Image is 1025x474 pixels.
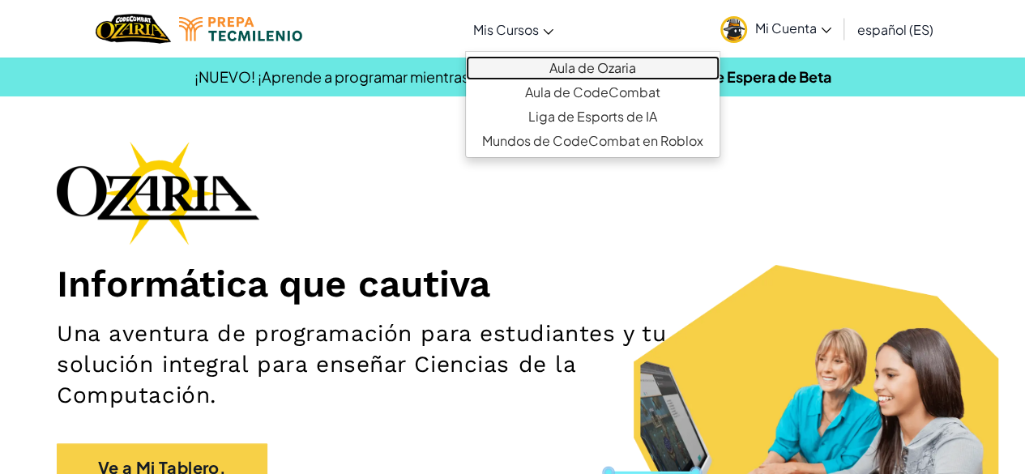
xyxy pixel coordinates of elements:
[57,141,259,245] img: Ozaria branding logo
[179,17,302,41] img: Tecmilenio logo
[96,12,171,45] img: Home
[465,7,562,51] a: Mis Cursos
[849,7,942,51] a: español (ES)
[857,21,933,38] span: español (ES)
[466,105,720,129] a: Liga de Esports de IA
[755,19,831,36] span: Mi Cuenta
[466,80,720,105] a: Aula de CodeCombat
[466,129,720,153] a: Mundos de CodeCombat en Roblox
[720,16,747,43] img: avatar
[473,21,539,38] span: Mis Cursos
[57,261,968,306] h1: Informática que cautiva
[194,67,592,86] span: ¡NUEVO! ¡Aprende a programar mientras juegas en Roblox!
[57,318,668,411] h2: Una aventura de programación para estudiantes y tu solución integral para enseñar Ciencias de la ...
[96,12,171,45] a: Ozaria by CodeCombat logo
[712,3,839,54] a: Mi Cuenta
[466,56,720,80] a: Aula de Ozaria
